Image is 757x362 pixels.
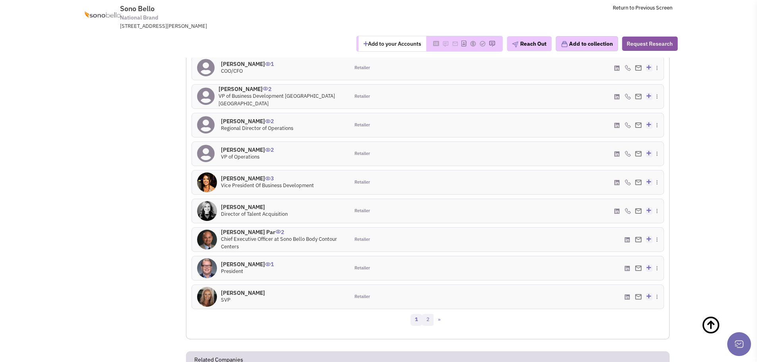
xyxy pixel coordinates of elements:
[120,23,327,30] div: [STREET_ADDRESS][PERSON_NAME]
[265,176,271,180] img: icon-UserInteraction.png
[635,65,642,70] img: Email%20Icon.png
[219,85,344,93] h4: [PERSON_NAME]
[561,41,568,48] img: icon-collection-lavender.png
[197,201,217,221] img: uAkPkfMNC0-8kpk6om659A.jpg
[265,112,274,125] span: 2
[221,153,259,160] span: VP of Operations
[197,287,217,307] img: PeSL_4iIXkGdRM8sHc92Eg.jpg
[265,62,271,66] img: icon-UserInteraction.png
[625,93,631,100] img: icon-phone.png
[354,294,370,300] span: Retailer
[221,125,293,132] span: Regional Director of Operations
[354,236,370,243] span: Retailer
[452,41,458,47] img: Please add to your accounts
[265,262,271,266] img: icon-UserInteraction.png
[221,203,288,211] h4: [PERSON_NAME]
[221,182,314,189] span: Vice President Of Business Development
[354,151,370,157] span: Retailer
[265,255,274,268] span: 1
[265,148,271,152] img: icon-UserInteraction.png
[263,87,268,91] img: icon-UserInteraction.png
[275,223,284,236] span: 2
[265,119,271,123] img: icon-UserInteraction.png
[354,179,370,186] span: Retailer
[221,289,265,296] h4: [PERSON_NAME]
[635,94,642,99] img: Email%20Icon.png
[275,230,281,234] img: icon-UserInteraction.png
[354,122,370,128] span: Retailer
[221,146,274,153] h4: [PERSON_NAME]
[470,41,476,47] img: Please add to your accounts
[635,180,642,185] img: Email%20Icon.png
[354,208,370,214] span: Retailer
[556,36,618,51] button: Add to collection
[221,211,288,217] span: Director of Talent Acquisition
[410,314,422,326] a: 1
[613,4,672,11] a: Return to Previous Screen
[221,175,314,182] h4: [PERSON_NAME]
[434,314,445,326] a: »
[507,36,552,51] button: Reach Out
[442,41,449,47] img: Please add to your accounts
[635,237,642,242] img: Email%20Icon.png
[622,37,678,51] button: Request Research
[221,236,337,250] span: Chief Executive Officer at Sono Bello Body Contour Centers
[625,208,631,214] img: icon-phone.png
[354,65,370,71] span: Retailer
[120,4,155,13] span: Sono Bello
[635,122,642,128] img: Email%20Icon.png
[354,265,370,271] span: Retailer
[489,41,495,47] img: Please add to your accounts
[625,151,631,157] img: icon-phone.png
[221,228,344,236] h4: [PERSON_NAME] Par
[221,68,243,74] span: COO/CFO
[120,14,158,22] span: National Brand
[265,140,274,153] span: 2
[221,296,230,303] span: SVP
[635,208,642,213] img: Email%20Icon.png
[197,172,217,192] img: pZ-eLRyckUer-DWo1-_ALg.jpg
[221,268,243,275] span: President
[265,54,274,68] span: 1
[625,122,631,128] img: icon-phone.png
[265,169,274,182] span: 3
[358,36,426,51] button: Add to your Accounts
[221,60,274,68] h4: [PERSON_NAME]
[635,294,642,299] img: Email%20Icon.png
[354,93,370,100] span: Retailer
[625,179,631,186] img: icon-phone.png
[479,41,486,47] img: Please add to your accounts
[701,308,741,359] a: Back To Top
[512,41,518,48] img: plane.png
[422,314,434,326] a: 2
[263,79,271,93] span: 2
[197,258,217,278] img: Md6kMVDXL0yVIsE2SSvBXQ.jpg
[635,265,642,271] img: Email%20Icon.png
[219,93,335,107] span: VP of Business Development [GEOGRAPHIC_DATA] [GEOGRAPHIC_DATA]
[197,230,217,250] img: tOI79Maj3k2FzIPufBJ3UA.jpg
[221,261,274,268] h4: [PERSON_NAME]
[221,118,293,125] h4: [PERSON_NAME]
[635,151,642,156] img: Email%20Icon.png
[625,65,631,71] img: icon-phone.png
